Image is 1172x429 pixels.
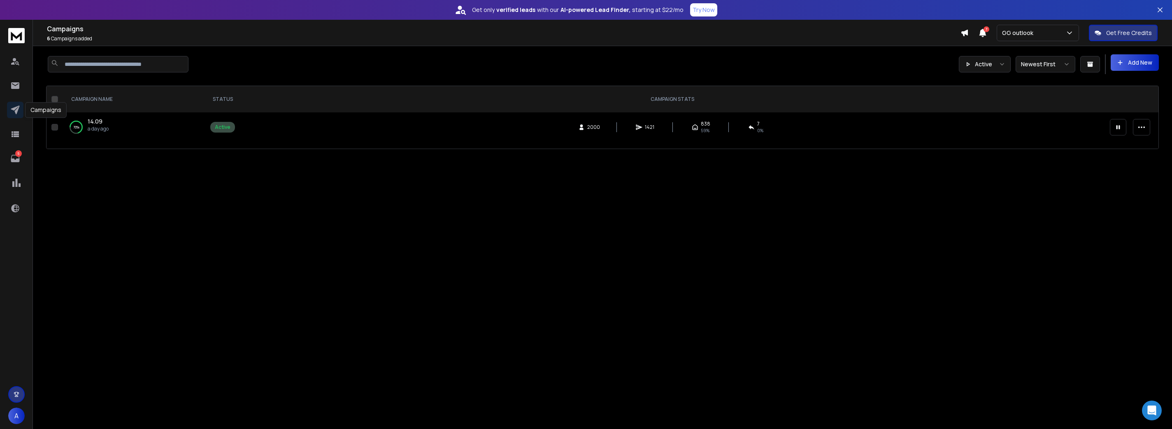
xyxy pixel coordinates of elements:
span: 14.09 [88,117,102,125]
button: Try Now [690,3,717,16]
button: Add New [1111,54,1159,71]
p: GG outlook [1002,29,1037,37]
strong: AI-powered Lead Finder, [560,6,630,14]
th: CAMPAIGN STATS [240,86,1105,112]
p: Campaigns added [47,35,960,42]
span: 7 [984,26,989,32]
div: Active [215,124,230,131]
span: 1421 [645,124,654,131]
img: logo [8,28,25,43]
p: Active [975,60,992,68]
span: 59 % [701,127,709,134]
p: a day ago [88,126,109,132]
span: 6 [47,35,50,42]
p: 70 % [73,123,79,131]
p: Get Free Credits [1106,29,1152,37]
button: A [8,408,25,424]
button: Get Free Credits [1089,25,1158,41]
p: Try Now [693,6,715,14]
a: 14.09 [88,117,102,126]
th: STATUS [205,86,240,112]
a: 5 [7,150,23,167]
div: Open Intercom Messenger [1142,401,1162,420]
span: 7 [757,121,760,127]
th: CAMPAIGN NAME [61,86,205,112]
span: 0 % [757,127,763,134]
span: 2000 [587,124,600,131]
div: Campaigns [25,102,67,118]
strong: verified leads [496,6,535,14]
span: 838 [701,121,710,127]
h1: Campaigns [47,24,960,34]
p: 5 [15,150,22,157]
td: 70%14.09a day ago [61,112,205,142]
button: Newest First [1016,56,1075,72]
p: Get only with our starting at $22/mo [472,6,684,14]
